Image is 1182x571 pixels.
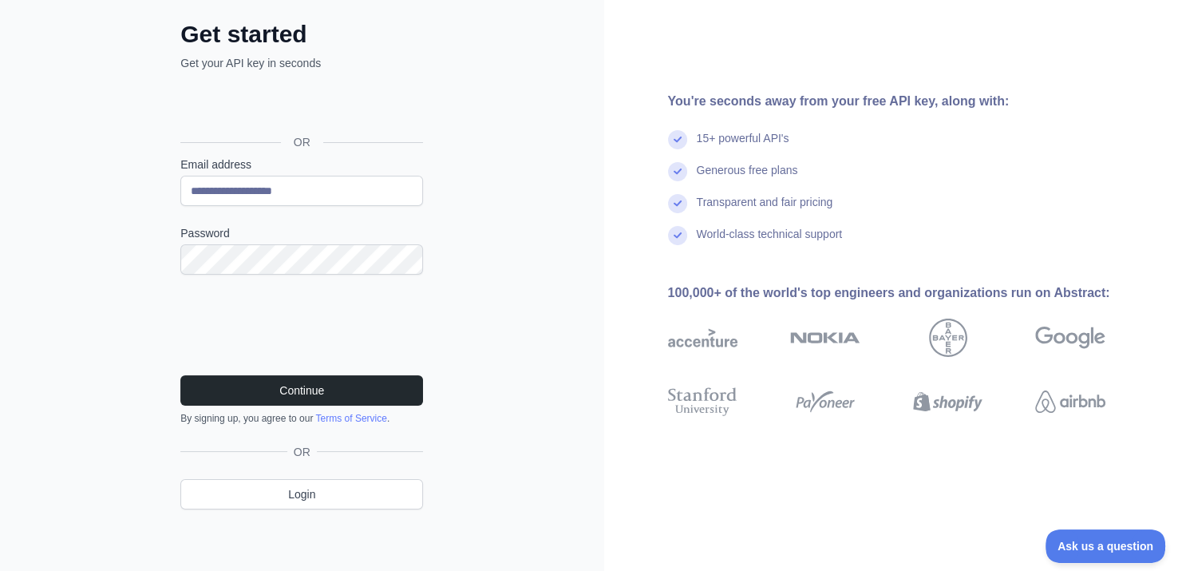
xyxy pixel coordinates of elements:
[180,479,423,510] a: Login
[180,294,423,356] iframe: reCAPTCHA
[1046,529,1166,563] iframe: Toggle Customer Support
[315,413,386,424] a: Terms of Service
[180,412,423,425] div: By signing up, you agree to our .
[668,162,687,181] img: check mark
[1035,384,1105,419] img: airbnb
[929,319,967,357] img: bayer
[668,194,687,213] img: check mark
[668,130,687,149] img: check mark
[697,226,843,258] div: World-class technical support
[697,162,798,194] div: Generous free plans
[180,55,423,71] p: Get your API key in seconds
[790,319,860,357] img: nokia
[668,284,1157,303] div: 100,000+ of the world's top engineers and organizations run on Abstract:
[790,384,860,419] img: payoneer
[281,134,323,150] span: OR
[172,89,428,124] iframe: Sign in with Google Button
[913,384,983,419] img: shopify
[668,319,738,357] img: accenture
[180,375,423,406] button: Continue
[1035,319,1105,357] img: google
[180,157,423,172] label: Email address
[180,225,423,241] label: Password
[180,20,423,49] h2: Get started
[697,194,833,226] div: Transparent and fair pricing
[287,444,317,460] span: OR
[668,92,1157,111] div: You're seconds away from your free API key, along with:
[697,130,789,162] div: 15+ powerful API's
[668,226,687,245] img: check mark
[668,384,738,419] img: stanford university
